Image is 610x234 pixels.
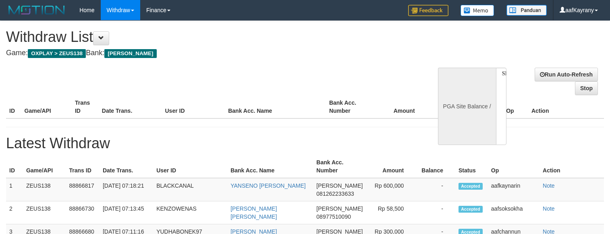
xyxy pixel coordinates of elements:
[6,4,67,16] img: MOTION_logo.png
[316,182,363,189] span: [PERSON_NAME]
[427,95,473,118] th: Balance
[23,155,66,178] th: Game/API
[438,68,496,145] div: PGA Site Balance /
[326,95,376,118] th: Bank Acc. Number
[6,201,23,224] td: 2
[316,205,363,212] span: [PERSON_NAME]
[416,201,455,224] td: -
[376,95,427,118] th: Amount
[104,49,156,58] span: [PERSON_NAME]
[488,178,539,201] td: aafkaynarin
[100,178,153,201] td: [DATE] 07:18:21
[230,182,305,189] a: YANSENO [PERSON_NAME]
[369,201,416,224] td: Rp 58,500
[313,155,369,178] th: Bank Acc. Number
[66,178,100,201] td: 88866817
[416,178,455,201] td: -
[72,95,99,118] th: Trans ID
[408,5,448,16] img: Feedback.jpg
[6,29,398,45] h1: Withdraw List
[100,201,153,224] td: [DATE] 07:13:45
[369,178,416,201] td: Rp 600,000
[369,155,416,178] th: Amount
[6,95,21,118] th: ID
[488,201,539,224] td: aafsoksokha
[316,213,351,220] span: 08977510090
[543,182,555,189] a: Note
[461,5,494,16] img: Button%20Memo.svg
[23,178,66,201] td: ZEUS138
[153,178,227,201] td: BLACKCANAL
[66,155,100,178] th: Trans ID
[230,205,277,220] a: [PERSON_NAME] [PERSON_NAME]
[23,201,66,224] td: ZEUS138
[455,155,488,178] th: Status
[162,95,225,118] th: User ID
[488,155,539,178] th: Op
[28,49,86,58] span: OXPLAY > ZEUS138
[6,135,604,151] h1: Latest Withdraw
[459,206,483,213] span: Accepted
[6,178,23,201] td: 1
[528,95,604,118] th: Action
[543,205,555,212] a: Note
[575,81,598,95] a: Stop
[6,155,23,178] th: ID
[459,183,483,190] span: Accepted
[539,155,604,178] th: Action
[66,201,100,224] td: 88866730
[506,5,547,16] img: panduan.png
[535,68,598,81] a: Run Auto-Refresh
[227,155,313,178] th: Bank Acc. Name
[316,191,354,197] span: 081262233633
[153,155,227,178] th: User ID
[100,155,153,178] th: Date Trans.
[99,95,162,118] th: Date Trans.
[416,155,455,178] th: Balance
[225,95,326,118] th: Bank Acc. Name
[6,49,398,57] h4: Game: Bank:
[21,95,72,118] th: Game/API
[503,95,528,118] th: Op
[153,201,227,224] td: KENZOWENAS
